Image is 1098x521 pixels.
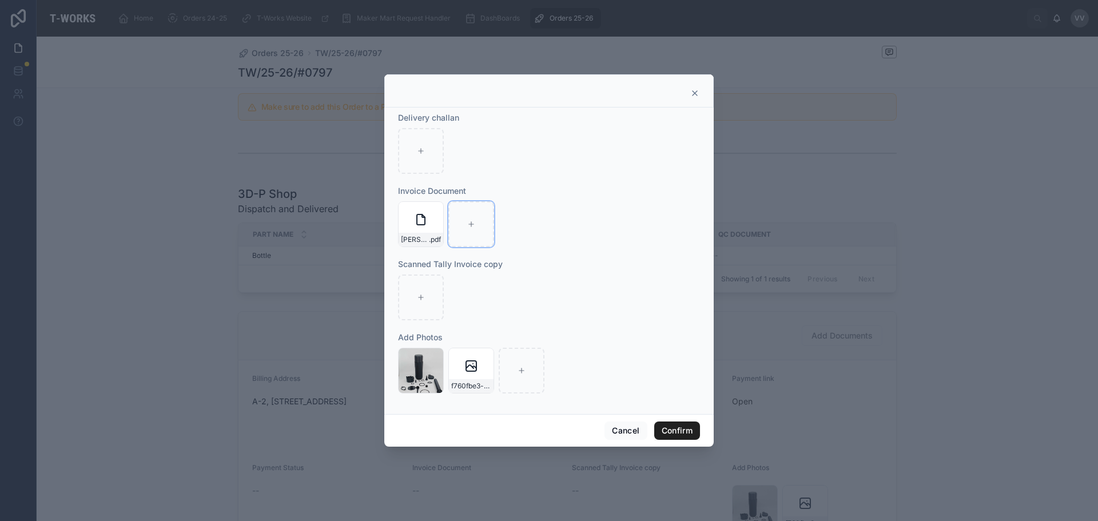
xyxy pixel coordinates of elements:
[604,421,647,440] button: Cancel
[401,235,429,244] span: [PERSON_NAME] (0797) Tax Invoice02092025
[451,381,491,391] span: f760fbe3-ec03-4edb-b227-eb61ed62d18b-20250901_124058
[429,235,441,244] span: .pdf
[398,259,503,269] span: Scanned Tally Invoice copy
[398,332,443,342] span: Add Photos
[398,113,459,122] span: Delivery challan
[654,421,700,440] button: Confirm
[398,186,466,196] span: Invoice Document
